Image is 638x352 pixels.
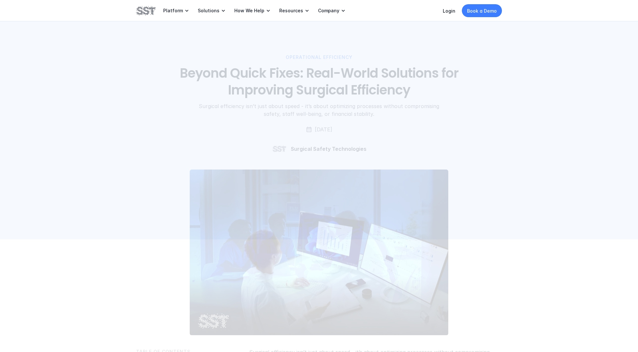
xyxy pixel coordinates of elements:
a: Login [443,8,455,14]
p: Solutions [198,8,219,14]
img: Woman working on desktop computer looking at medical information [190,170,448,335]
p: How We Help [234,8,264,14]
h1: Beyond Quick Fixes: Real-World Solutions for Improving Surgical Efficiency [173,65,465,98]
p: Surgical efficiency isn’t just about speed - it’s about optimizing processes without compromising... [191,102,447,118]
img: SST logo [136,5,155,16]
p: Company [318,8,339,14]
p: Platform [163,8,183,14]
img: SST logo [271,141,287,157]
p: Book a Demo [467,7,497,14]
p: OPERATIONAL EFFICIENCY [286,54,353,61]
p: [DATE] [315,126,332,133]
p: Resources [279,8,303,14]
a: Book a Demo [462,4,502,17]
p: Surgical Safety Technologies [291,146,367,152]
